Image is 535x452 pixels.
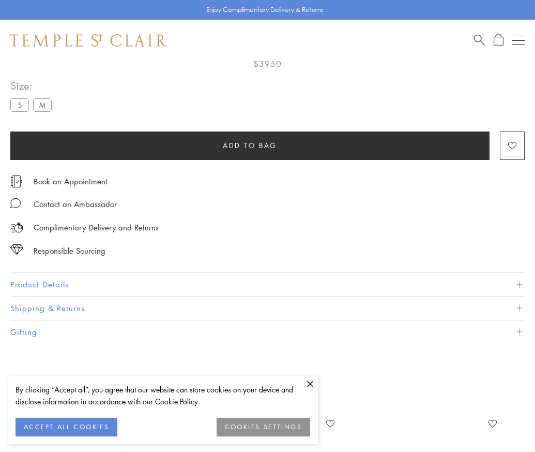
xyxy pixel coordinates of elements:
label: M [33,98,52,111]
p: Enjoy Complimentary Delivery & Returns [206,5,324,15]
div: Contact an Ambassador [34,198,117,211]
img: Temple St. Clair [10,34,166,47]
button: Shipping & Returns [10,297,525,320]
button: COOKIES SETTINGS [217,418,310,436]
span: $3950 [253,57,282,70]
a: Search [474,34,485,47]
button: Open navigation [512,34,525,47]
img: icon_appointment.svg [10,176,23,187]
label: S [10,98,29,111]
span: Add to bag [223,140,277,151]
img: icon_delivery.svg [10,221,23,234]
span: Size: [10,77,56,94]
button: Product Details [10,273,525,296]
button: Add to bag [10,132,490,160]
button: ACCEPT ALL COOKIES [16,418,117,436]
a: Book an Appointment [34,176,108,187]
p: Complimentary Delivery and Returns [34,221,159,234]
div: By clicking “Accept all”, you agree that our website can store cookies on your device and disclos... [16,384,310,407]
a: Open Shopping Bag [494,34,503,47]
img: icon_sourcing.svg [10,244,23,255]
div: Responsible Sourcing [34,244,105,257]
img: MessageIcon-01_2.svg [10,198,21,208]
button: Gifting [10,320,525,344]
